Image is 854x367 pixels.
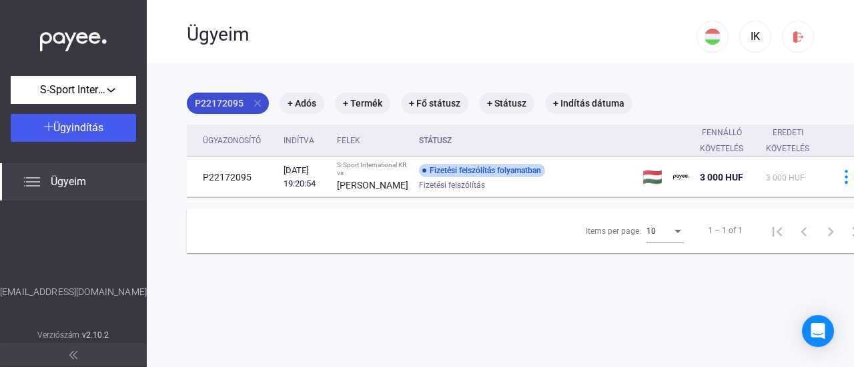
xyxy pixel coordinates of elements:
div: S-Sport International Kft. vs [337,161,408,177]
div: Ügyeim [187,23,697,46]
button: S-Sport International Kft. [11,76,136,104]
td: P22172095 [187,157,278,197]
mat-icon: close [252,97,264,109]
strong: v2.10.2 [82,330,109,340]
img: white-payee-white-dot.svg [40,25,107,52]
div: Fennálló követelés [700,125,743,157]
img: HU [705,29,721,45]
span: 10 [647,226,656,236]
div: Indítva [284,133,326,149]
mat-chip: + Indítás dátuma [545,93,632,114]
button: Ügyindítás [11,114,136,142]
img: list.svg [24,174,40,190]
div: IK [744,29,767,45]
mat-chip: P22172095 [187,93,269,114]
img: logout-red [791,30,805,44]
button: IK [739,21,771,53]
div: Eredeti követelés [766,125,809,157]
div: Felek [337,133,408,149]
th: Státusz [414,125,637,157]
button: HU [697,21,729,53]
div: Ügyazonosító [203,133,273,149]
mat-chip: + Termék [335,93,390,114]
button: Next page [817,217,844,244]
img: more-blue [839,170,853,184]
div: Felek [337,133,360,149]
div: [DATE] 19:20:54 [284,164,326,190]
mat-chip: + Fő státusz [401,93,468,114]
button: logout-red [782,21,814,53]
mat-chip: + Státusz [479,93,534,114]
span: 3 000 HUF [766,173,805,183]
img: arrow-double-left-grey.svg [69,351,77,359]
div: Items per page: [586,223,641,239]
span: S-Sport International Kft. [40,82,107,98]
div: Fizetési felszólítás folyamatban [419,164,545,177]
mat-chip: + Adós [280,93,324,114]
td: 🇭🇺 [637,157,668,197]
img: plus-white.svg [44,122,53,131]
span: Ügyeim [51,174,86,190]
div: 1 – 1 of 1 [708,222,743,238]
strong: [PERSON_NAME] [337,180,408,190]
button: Previous page [791,217,817,244]
span: 3 000 HUF [700,172,743,183]
div: Ügyazonosító [203,133,261,149]
mat-select: Items per page: [647,222,684,238]
span: Ügyindítás [53,121,103,134]
div: Eredeti követelés [766,125,821,157]
button: First page [764,217,791,244]
div: Fennálló követelés [700,125,755,157]
div: Open Intercom Messenger [802,315,834,347]
div: Indítva [284,133,314,149]
img: payee-logo [673,169,689,185]
span: Fizetési felszólítás [419,177,485,193]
